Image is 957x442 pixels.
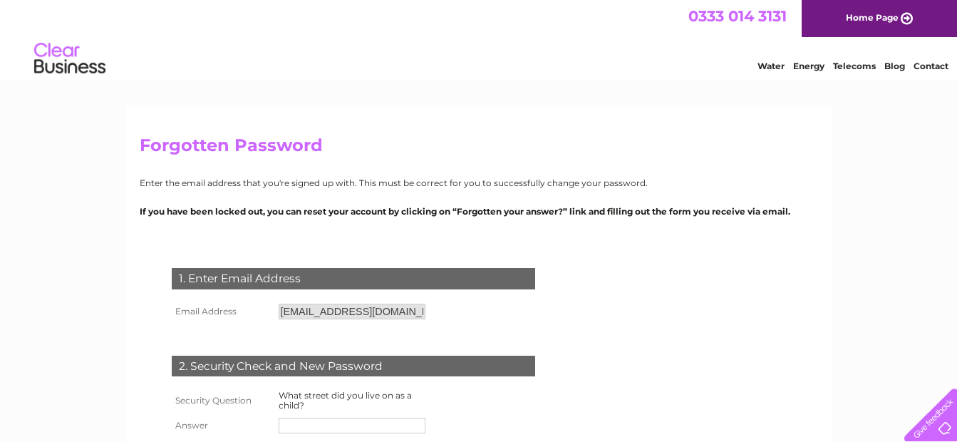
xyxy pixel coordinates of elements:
[688,7,787,25] a: 0333 014 3131
[168,300,275,323] th: Email Address
[757,61,785,71] a: Water
[914,61,948,71] a: Contact
[140,135,818,163] h2: Forgotten Password
[33,37,106,81] img: logo.png
[884,61,905,71] a: Blog
[168,414,275,437] th: Answer
[833,61,876,71] a: Telecoms
[140,205,818,218] p: If you have been locked out, you can reset your account by clicking on “Forgotten your answer?” l...
[279,390,412,411] label: What street did you live on as a child?
[140,176,818,190] p: Enter the email address that you're signed up with. This must be correct for you to successfully ...
[172,268,535,289] div: 1. Enter Email Address
[172,356,535,377] div: 2. Security Check and New Password
[793,61,824,71] a: Energy
[143,8,816,69] div: Clear Business is a trading name of Verastar Limited (registered in [GEOGRAPHIC_DATA] No. 3667643...
[168,387,275,414] th: Security Question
